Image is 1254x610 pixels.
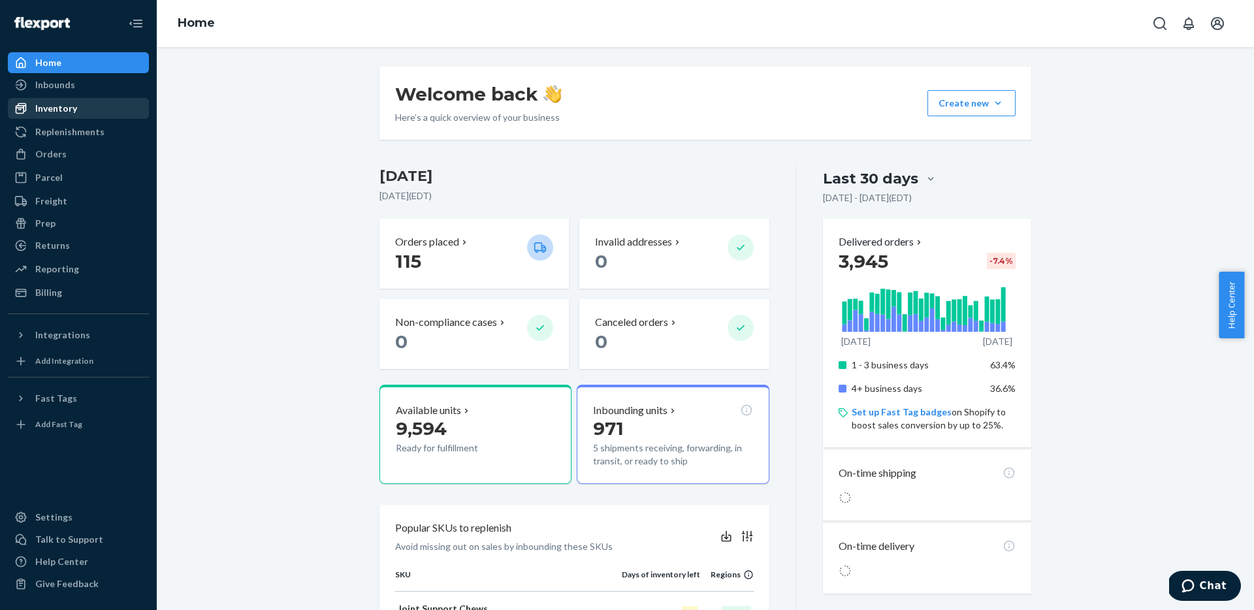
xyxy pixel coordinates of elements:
[35,78,75,91] div: Inbounds
[8,191,149,212] a: Freight
[396,441,517,455] p: Ready for fulfillment
[577,385,769,484] button: Inbounding units9715 shipments receiving, forwarding, in transit, or ready to ship
[8,235,149,256] a: Returns
[839,466,916,481] p: On-time shipping
[379,385,571,484] button: Available units9,594Ready for fulfillment
[35,217,56,230] div: Prep
[395,521,511,536] p: Popular SKUs to replenish
[8,52,149,73] a: Home
[123,10,149,37] button: Close Navigation
[35,511,72,524] div: Settings
[700,569,754,580] div: Regions
[841,335,871,348] p: [DATE]
[35,148,67,161] div: Orders
[35,419,82,430] div: Add Fast Tag
[8,98,149,119] a: Inventory
[622,569,700,591] th: Days of inventory left
[35,56,61,69] div: Home
[852,359,980,372] p: 1 - 3 business days
[8,507,149,528] a: Settings
[8,551,149,572] a: Help Center
[8,259,149,280] a: Reporting
[395,234,459,249] p: Orders placed
[395,330,408,353] span: 0
[395,569,622,591] th: SKU
[35,263,79,276] div: Reporting
[579,299,769,369] button: Canceled orders 0
[396,417,447,440] span: 9,594
[983,335,1012,348] p: [DATE]
[178,16,215,30] a: Home
[395,250,421,272] span: 115
[852,406,952,417] a: Set up Fast Tag badges
[379,189,769,202] p: [DATE] ( EDT )
[8,144,149,165] a: Orders
[396,403,461,418] p: Available units
[8,529,149,550] button: Talk to Support
[8,121,149,142] a: Replenishments
[8,414,149,435] a: Add Fast Tag
[395,540,613,553] p: Avoid missing out on sales by inbounding these SKUs
[35,171,63,184] div: Parcel
[839,250,888,272] span: 3,945
[852,406,1016,432] p: on Shopify to boost sales conversion by up to 25%.
[379,299,569,369] button: Non-compliance cases 0
[1169,571,1241,603] iframe: Opens a widget where you can chat to one of our agents
[593,417,624,440] span: 971
[1147,10,1173,37] button: Open Search Box
[8,573,149,594] button: Give Feedback
[35,195,67,208] div: Freight
[35,355,93,366] div: Add Integration
[35,555,88,568] div: Help Center
[8,282,149,303] a: Billing
[8,213,149,234] a: Prep
[379,166,769,187] h3: [DATE]
[35,329,90,342] div: Integrations
[987,253,1016,269] div: -7.4 %
[839,234,924,249] button: Delivered orders
[579,219,769,289] button: Invalid addresses 0
[35,577,99,590] div: Give Feedback
[990,359,1016,370] span: 63.4%
[852,382,980,395] p: 4+ business days
[35,125,104,138] div: Replenishments
[593,441,752,468] p: 5 shipments receiving, forwarding, in transit, or ready to ship
[927,90,1016,116] button: Create new
[8,351,149,372] a: Add Integration
[8,325,149,345] button: Integrations
[8,167,149,188] a: Parcel
[823,191,912,204] p: [DATE] - [DATE] ( EDT )
[35,239,70,252] div: Returns
[35,102,77,115] div: Inventory
[167,5,225,42] ol: breadcrumbs
[8,74,149,95] a: Inbounds
[823,169,918,189] div: Last 30 days
[595,330,607,353] span: 0
[1204,10,1230,37] button: Open account menu
[379,219,569,289] button: Orders placed 115
[1219,272,1244,338] button: Help Center
[543,85,562,103] img: hand-wave emoji
[8,388,149,409] button: Fast Tags
[839,539,914,554] p: On-time delivery
[14,17,70,30] img: Flexport logo
[593,403,667,418] p: Inbounding units
[35,286,62,299] div: Billing
[595,234,672,249] p: Invalid addresses
[1176,10,1202,37] button: Open notifications
[595,250,607,272] span: 0
[595,315,668,330] p: Canceled orders
[395,82,562,106] h1: Welcome back
[990,383,1016,394] span: 36.6%
[395,111,562,124] p: Here’s a quick overview of your business
[35,392,77,405] div: Fast Tags
[35,533,103,546] div: Talk to Support
[395,315,497,330] p: Non-compliance cases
